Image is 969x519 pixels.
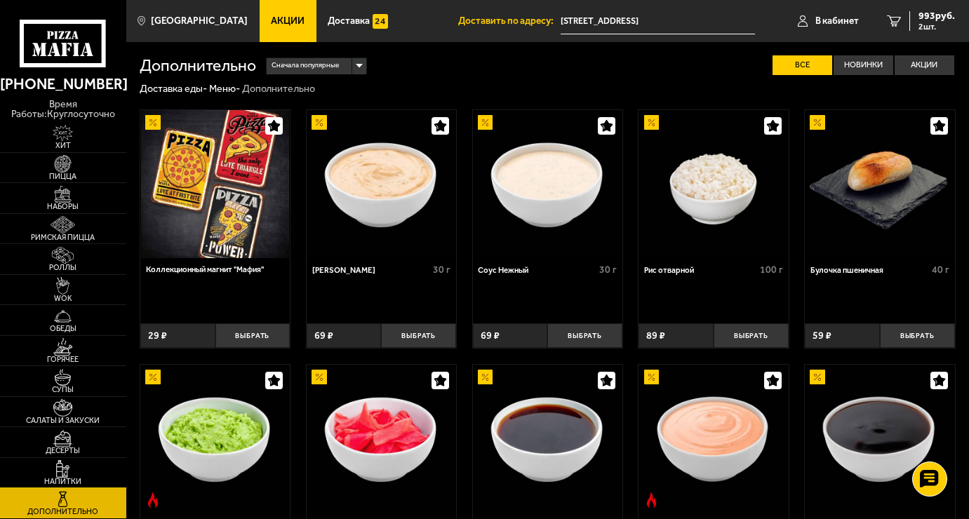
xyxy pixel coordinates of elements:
img: Акционный [478,115,493,130]
span: 29 ₽ [148,331,167,341]
a: АкционныйСоус Деликатес [307,110,456,258]
span: 69 ₽ [314,331,333,341]
span: 69 ₽ [481,331,500,341]
div: Коллекционный магнит "Мафия" [146,265,281,275]
img: Спайси соус [640,365,788,513]
a: АкционныйОстрое блюдоВасаби [140,365,290,513]
img: Акционный [810,115,825,130]
div: Булочка пшеничная [810,266,928,276]
span: Сначала популярные [272,56,339,75]
img: Акционный [810,370,825,385]
label: Новинки [834,55,893,75]
span: 89 ₽ [646,331,665,341]
a: Доставка еды- [140,83,207,95]
img: Булочка пшеничная [806,110,954,258]
img: Акционный [644,370,660,385]
span: Доставить по адресу: [458,16,561,26]
label: Все [773,55,832,75]
button: Выбрать [714,323,789,348]
a: АкционныйОстрое блюдоСпайси соус [639,365,788,513]
a: АкционныйСоевый соус порционный [473,365,622,513]
img: Острое блюдо [145,492,161,508]
span: 100 г [760,264,783,276]
img: Имбирь [307,365,455,513]
img: Острое блюдо [644,492,660,508]
img: 15daf4d41897b9f0e9f617042186c801.svg [373,14,388,29]
a: АкционныйСоус Нежный [473,110,622,258]
img: Соус Деликатес [307,110,455,258]
span: Доставка [328,16,370,26]
a: АкционныйКоллекционный магнит "Мафия" [140,110,290,258]
span: 30 г [599,264,617,276]
button: Выбрать [547,323,622,348]
img: Васаби [141,365,289,513]
img: Соус Нежный [474,110,622,258]
img: Акционный [478,370,493,385]
div: Рис отварной [644,266,756,276]
a: АкционныйТерияки соус [805,365,954,513]
a: Меню- [209,83,240,95]
label: Акции [895,55,954,75]
img: Соевый соус порционный [474,365,622,513]
button: Выбрать [880,323,955,348]
div: Дополнительно [242,83,315,96]
a: АкционныйИмбирь [307,365,456,513]
button: Выбрать [381,323,456,348]
img: Акционный [312,370,327,385]
h1: Дополнительно [140,58,256,74]
img: Акционный [644,115,660,130]
img: Коллекционный магнит "Мафия" [141,110,289,258]
span: 59 ₽ [813,331,831,341]
span: 993 руб. [918,11,955,21]
span: 40 г [932,264,949,276]
span: 2 шт. [918,22,955,31]
img: Акционный [312,115,327,130]
div: Соус Нежный [478,266,595,276]
span: 30 г [433,264,450,276]
img: Акционный [145,115,161,130]
a: АкционныйБулочка пшеничная [805,110,954,258]
a: АкционныйРис отварной [639,110,788,258]
img: Терияки соус [806,365,954,513]
span: [GEOGRAPHIC_DATA] [151,16,248,26]
img: Рис отварной [640,110,788,258]
img: Акционный [145,370,161,385]
span: В кабинет [815,16,859,26]
span: Акции [271,16,305,26]
button: Выбрать [215,323,290,348]
span: Долгоозёрная улица, 10, подъезд 2 [561,8,754,34]
div: [PERSON_NAME] [312,266,429,276]
input: Ваш адрес доставки [561,8,754,34]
